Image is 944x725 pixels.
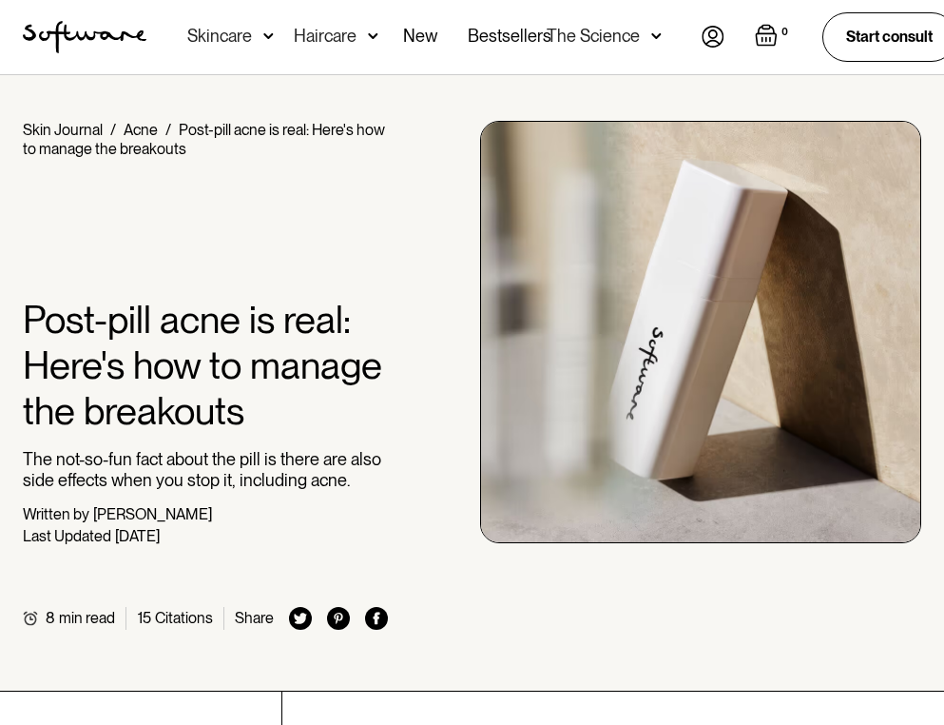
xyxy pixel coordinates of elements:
img: arrow down [651,27,662,46]
div: [DATE] [115,527,160,545]
div: / [165,121,171,139]
img: arrow down [263,27,274,46]
a: home [23,21,146,53]
div: min read [59,609,115,627]
img: twitter icon [289,607,312,630]
a: Open empty cart [755,24,792,50]
h1: Post-pill acne is real: Here's how to manage the breakouts [23,297,388,434]
img: Software Logo [23,21,146,53]
a: Acne [124,121,158,139]
div: Skincare [187,27,252,46]
div: [PERSON_NAME] [93,505,212,523]
a: Skin Journal [23,121,103,139]
div: 8 [46,609,55,627]
div: The Science [547,27,640,46]
div: Last Updated [23,527,111,545]
div: Citations [155,609,213,627]
div: Written by [23,505,89,523]
div: Post-pill acne is real: Here's how to manage the breakouts [23,121,385,158]
div: Haircare [294,27,356,46]
img: pinterest icon [327,607,350,630]
img: facebook icon [365,607,388,630]
div: 15 [138,609,151,627]
div: Share [235,609,274,627]
div: 0 [778,24,792,41]
img: arrow down [368,27,378,46]
p: The not-so-fun fact about the pill is there are also side effects when you stop it, including acne. [23,449,388,490]
div: / [110,121,116,139]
